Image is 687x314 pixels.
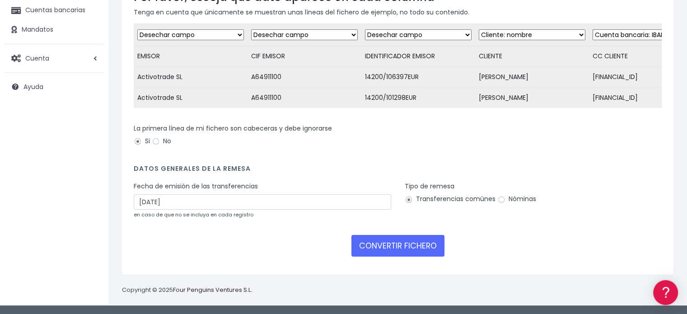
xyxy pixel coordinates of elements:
[405,194,495,204] label: Transferencias comúnes
[497,194,536,204] label: Nóminas
[134,88,248,108] td: Activotrade SL
[5,1,104,20] a: Cuentas bancarias
[9,63,172,71] div: Información general
[5,49,104,68] a: Cuenta
[9,179,172,188] div: Facturación
[9,128,172,142] a: Problemas habituales
[475,88,589,108] td: [PERSON_NAME]
[9,142,172,156] a: Videotutoriales
[9,242,172,258] button: Contáctanos
[9,156,172,170] a: Perfiles de empresas
[134,136,150,146] label: Si
[124,260,174,269] a: POWERED BY ENCHANT
[134,124,332,133] label: La primera línea de mi fichero son cabeceras y debe ignorarse
[134,46,248,67] td: EMISOR
[134,182,258,191] label: Fecha de emisión de las transferencias
[134,211,253,218] small: en caso de que no se incluya en cada registro
[173,286,252,294] a: Four Penguins Ventures S.L.
[9,217,172,225] div: Programadores
[134,7,662,17] p: Tenga en cuenta que únicamente se muestran unas líneas del fichero de ejemplo, no todo su contenido.
[122,286,253,295] p: Copyright © 2025 .
[9,194,172,208] a: General
[248,46,361,67] td: CIF EMISOR
[405,182,454,191] label: Tipo de remesa
[23,82,43,91] span: Ayuda
[9,231,172,245] a: API
[351,235,444,257] button: CONVERTIR FICHERO
[25,53,49,62] span: Cuenta
[361,67,475,88] td: 14200/106397EUR
[5,20,104,39] a: Mandatos
[152,136,171,146] label: No
[9,114,172,128] a: Formatos
[5,77,104,96] a: Ayuda
[361,88,475,108] td: 14200/101298EUR
[361,46,475,67] td: IDENTIFICADOR EMISOR
[134,67,248,88] td: Activotrade SL
[9,77,172,91] a: Información general
[475,67,589,88] td: [PERSON_NAME]
[248,88,361,108] td: A64911100
[475,46,589,67] td: CLIENTE
[248,67,361,88] td: A64911100
[9,100,172,108] div: Convertir ficheros
[134,165,662,177] h4: Datos generales de la remesa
